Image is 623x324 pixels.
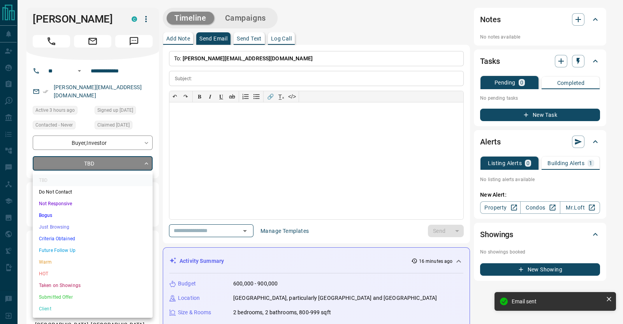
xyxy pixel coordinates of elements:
[33,245,153,256] li: Future Follow Up
[33,280,153,291] li: Taken on Showings
[33,186,153,198] li: Do Not Contact
[33,233,153,245] li: Criteria Obtained
[33,210,153,221] li: Bogus
[33,256,153,268] li: Warm
[33,268,153,280] li: HOT
[33,198,153,210] li: Not Responsive
[512,298,603,305] div: Email sent
[33,221,153,233] li: Just Browsing
[33,291,153,303] li: Submitted Offer
[33,303,153,315] li: Client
